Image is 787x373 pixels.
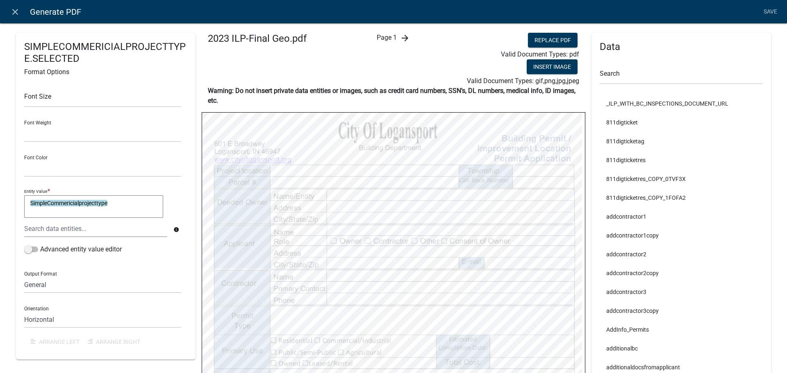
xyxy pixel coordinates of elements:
span: Page 1 [377,34,397,41]
i: info [173,227,179,233]
p: Entity Value [24,189,48,194]
input: Search data entities... [24,220,167,237]
span: Valid Document Types: gif,png,jpg,jpeg [467,77,579,85]
li: AddInfo_Permits [600,320,763,339]
li: 811digticketres_COPY_1FOFA2 [600,188,763,207]
li: addcontractor1copy [600,226,763,245]
li: 811digticketag [600,132,763,151]
button: Arrange Left [24,335,81,349]
li: addcontractor3copy [600,301,763,320]
h6: Format Options [24,68,187,76]
li: _ILP_WITH_BC_INSPECTIONS_DOCUMENT_URL [600,94,763,113]
button: Insert Image [527,59,578,74]
span: Generate PDF [30,4,81,20]
li: addcontractor2copy [600,264,763,283]
i: arrow_forward [400,33,410,43]
li: addcontractor3 [600,283,763,301]
button: Arrange Right [81,335,147,349]
li: addcontractor1 [600,207,763,226]
a: Save [760,4,780,20]
li: addcontractor2 [600,245,763,264]
h4: SIMPLECOMMERICIALPROJECTTYPE.SELECTED [24,41,187,65]
h4: 2023 ILP-Final Geo.pdf [208,33,323,45]
li: 811digticketres [600,151,763,170]
span: Valid Document Types: pdf [501,50,579,58]
li: 811digticketres_COPY_0TVF3X [600,170,763,188]
p: Warning: Do not insert private data entities or images, such as credit card numbers, SSN’s, DL nu... [208,86,579,106]
h4: Data [600,41,763,53]
li: additionalbc [600,339,763,358]
button: Replace PDF [528,33,578,47]
i: close [10,7,20,17]
label: Advanced entity value editor [24,244,122,254]
li: 811digticket [600,113,763,132]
